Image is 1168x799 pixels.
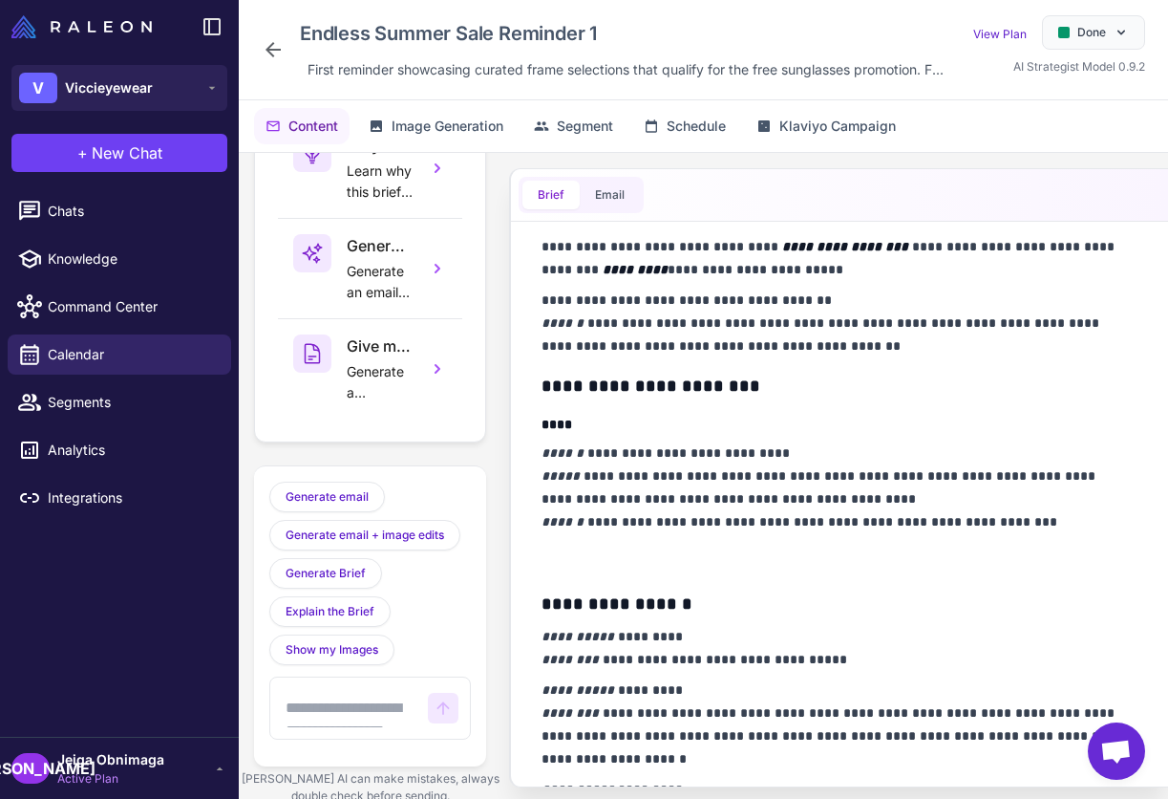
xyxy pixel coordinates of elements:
a: Command Center [8,287,231,327]
span: Klaviyo Campaign [779,116,896,137]
button: Show my Images [269,635,394,665]
p: Generate an email based on this brief utilizing my email components. [347,261,413,303]
span: Explain the Brief [286,603,374,620]
button: Klaviyo Campaign [745,108,907,144]
h3: Give me an entirely new brief [347,335,413,357]
button: Generate email + image edits [269,520,460,551]
button: Generate email [269,482,385,512]
span: Command Center [48,296,216,317]
button: Explain the Brief [269,596,391,627]
a: Calendar [8,335,231,375]
div: [PERSON_NAME] [11,753,50,784]
span: Done [1077,24,1106,41]
a: Segments [8,382,231,422]
span: Generate Brief [286,565,366,582]
span: Integrations [48,487,216,508]
p: Generate a completely different approach for this campaign. [347,361,413,403]
span: First reminder showcasing curated frame selections that qualify for the free sunglasses promotion... [308,59,944,80]
a: Chats [8,191,231,231]
span: AI Strategist Model 0.9.2 [1013,59,1145,74]
span: Active Plan [57,770,164,788]
span: Viccieyewear [65,77,153,98]
div: V [19,73,57,103]
span: Analytics [48,440,216,461]
a: Knowledge [8,239,231,279]
div: Click to edit campaign name [292,15,951,52]
a: Analytics [8,430,231,470]
p: Learn why this brief is effective for your target audience. [347,161,413,203]
span: Generate email + image edits [286,527,444,544]
span: Schedule [667,116,726,137]
span: Show my Images [286,641,378,659]
span: Image Generation [392,116,503,137]
button: +New Chat [11,134,227,172]
button: Email [580,181,640,209]
span: Generate email [286,488,369,506]
span: Segment [557,116,613,137]
button: Content [254,108,350,144]
button: Schedule [632,108,737,144]
span: Chats [48,201,216,222]
span: New Chat [92,141,162,164]
span: Jeiga Obnimaga [57,749,164,770]
div: Click to edit description [300,55,951,84]
span: + [77,141,88,164]
img: Raleon Logo [11,15,152,38]
button: Brief [522,181,580,209]
button: VViccieyewear [11,65,227,111]
button: Segment [522,108,625,144]
span: Knowledge [48,248,216,270]
a: Integrations [8,478,231,518]
span: Calendar [48,344,216,365]
h3: Generate an Email from this brief [347,234,413,257]
button: Image Generation [357,108,515,144]
a: Open chat [1088,723,1145,780]
span: Content [288,116,338,137]
span: Segments [48,392,216,413]
button: Generate Brief [269,558,382,589]
a: View Plan [973,27,1027,41]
